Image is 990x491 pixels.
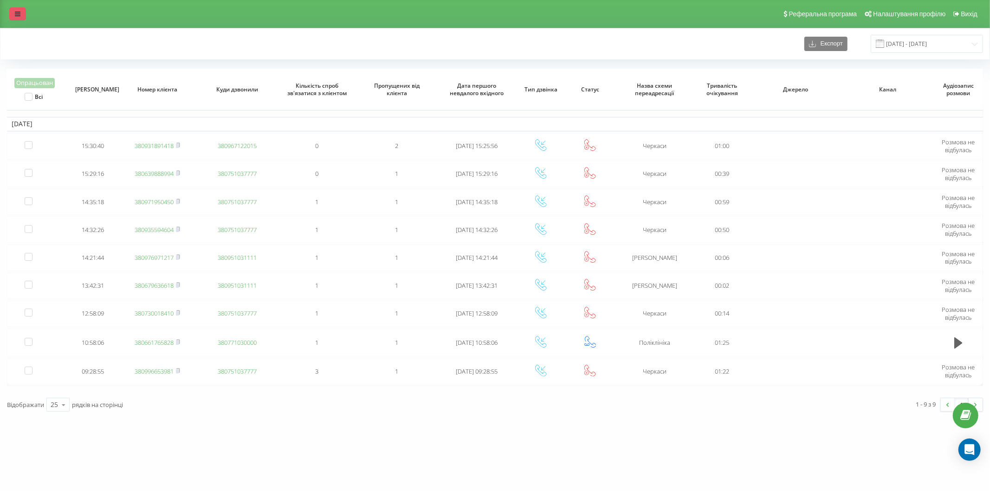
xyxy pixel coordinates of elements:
[315,253,318,262] span: 1
[456,142,498,150] span: [DATE] 15:25:56
[395,169,398,178] span: 1
[206,86,269,93] span: Куди дзвонили
[942,138,975,154] span: Розмова не відбулась
[218,367,257,375] a: 380751037777
[395,198,398,206] span: 1
[315,142,318,150] span: 0
[315,309,318,317] span: 1
[456,281,498,290] span: [DATE] 13:42:31
[135,226,174,234] a: 380935594604
[135,198,174,206] a: 380971950450
[315,367,318,375] span: 3
[315,198,318,206] span: 1
[694,161,750,187] td: 00:39
[701,82,743,97] span: Тривалість очікування
[694,329,750,356] td: 01:25
[615,217,694,243] td: Черкаси
[445,82,508,97] span: Дата першого невдалого вхідного
[135,309,174,317] a: 380730018410
[285,82,349,97] span: Кількість спроб зв'язатися з клієнтом
[789,10,857,18] span: Реферальна програма
[958,439,981,461] div: Open Intercom Messenger
[942,166,975,182] span: Розмова не відбулась
[7,117,983,131] td: [DATE]
[395,338,398,347] span: 1
[68,189,117,215] td: 14:35:18
[135,142,174,150] a: 380931891418
[942,305,975,322] span: Розмова не відбулась
[68,133,117,159] td: 15:30:40
[623,82,686,97] span: Назва схеми переадресації
[615,161,694,187] td: Черкаси
[873,10,945,18] span: Налаштування профілю
[456,169,498,178] span: [DATE] 15:29:16
[395,142,398,150] span: 2
[126,86,189,93] span: Номер клієнта
[218,309,257,317] a: 380751037777
[615,301,694,327] td: Черкаси
[68,329,117,356] td: 10:58:06
[395,309,398,317] span: 1
[804,37,848,51] button: Експорт
[456,253,498,262] span: [DATE] 14:21:44
[615,329,694,356] td: Поліклініка
[135,367,174,375] a: 380996653981
[851,86,925,93] span: Канал
[218,169,257,178] a: 380751037777
[942,221,975,238] span: Розмова не відбулась
[68,161,117,187] td: 15:29:16
[25,93,43,101] label: Всі
[395,367,398,375] span: 1
[456,309,498,317] span: [DATE] 12:58:09
[72,401,123,409] span: рядків на сторінці
[615,273,694,299] td: [PERSON_NAME]
[942,250,975,266] span: Розмова не відбулась
[694,301,750,327] td: 00:14
[942,363,975,379] span: Розмова не відбулась
[456,367,498,375] span: [DATE] 09:28:55
[940,82,976,97] span: Аудіозапис розмови
[694,358,750,384] td: 01:22
[961,10,977,18] span: Вихід
[942,194,975,210] span: Розмова не відбулась
[75,86,111,93] span: [PERSON_NAME]
[456,198,498,206] span: [DATE] 14:35:18
[694,189,750,215] td: 00:59
[572,86,608,93] span: Статус
[68,301,117,327] td: 12:58:09
[694,217,750,243] td: 00:50
[758,86,833,93] span: Джерело
[218,198,257,206] a: 380751037777
[135,253,174,262] a: 380976971217
[218,281,257,290] a: 380951031111
[68,358,117,384] td: 09:28:55
[395,281,398,290] span: 1
[816,40,843,47] span: Експорт
[456,338,498,347] span: [DATE] 10:58:06
[694,245,750,271] td: 00:06
[68,217,117,243] td: 14:32:26
[315,338,318,347] span: 1
[916,400,936,409] div: 1 - 9 з 9
[218,338,257,347] a: 380771030000
[135,281,174,290] a: 380679636618
[615,133,694,159] td: Черкаси
[218,226,257,234] a: 380751037777
[456,226,498,234] span: [DATE] 14:32:26
[694,273,750,299] td: 00:02
[135,338,174,347] a: 380661765828
[395,253,398,262] span: 1
[694,133,750,159] td: 01:00
[218,142,257,150] a: 380967122015
[135,169,174,178] a: 380639888994
[68,273,117,299] td: 13:42:31
[942,278,975,294] span: Розмова не відбулась
[615,358,694,384] td: Черкаси
[7,401,44,409] span: Відображати
[315,226,318,234] span: 1
[615,189,694,215] td: Черкаси
[395,226,398,234] span: 1
[51,400,58,409] div: 25
[615,245,694,271] td: [PERSON_NAME]
[315,169,318,178] span: 0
